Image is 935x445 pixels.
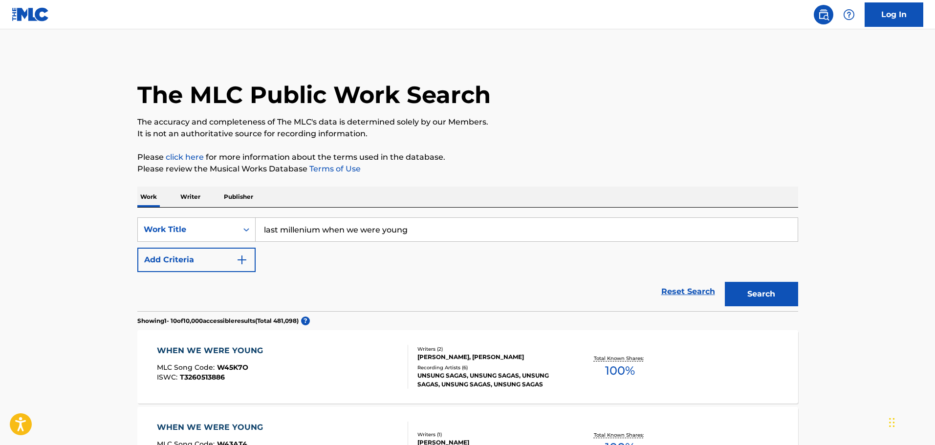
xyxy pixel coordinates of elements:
[839,5,859,24] div: Help
[177,187,203,207] p: Writer
[137,317,299,325] p: Showing 1 - 10 of 10,000 accessible results (Total 481,098 )
[417,431,565,438] div: Writers ( 1 )
[137,217,798,311] form: Search Form
[843,9,855,21] img: help
[594,355,646,362] p: Total Known Shares:
[865,2,923,27] a: Log In
[137,330,798,403] a: WHEN WE WERE YOUNGMLC Song Code:W45K7OISWC:T3260513886Writers (2)[PERSON_NAME], [PERSON_NAME]Reco...
[166,152,204,162] a: click here
[417,345,565,353] div: Writers ( 2 )
[818,9,829,21] img: search
[157,373,180,381] span: ISWC :
[144,224,232,235] div: Work Title
[236,254,248,266] img: 9d2ae6d4665cec9f34b9.svg
[180,373,225,381] span: T3260513886
[137,151,798,163] p: Please for more information about the terms used in the database.
[137,163,798,175] p: Please review the Musical Works Database
[417,364,565,371] div: Recording Artists ( 6 )
[157,422,268,433] div: WHEN WE WERE YOUNG
[157,363,217,372] span: MLC Song Code :
[656,281,720,302] a: Reset Search
[814,5,833,24] a: Public Search
[137,248,256,272] button: Add Criteria
[137,116,798,128] p: The accuracy and completeness of The MLC's data is determined solely by our Members.
[137,187,160,207] p: Work
[157,345,268,357] div: WHEN WE WERE YOUNG
[307,164,361,173] a: Terms of Use
[221,187,256,207] p: Publisher
[301,317,310,325] span: ?
[217,363,248,372] span: W45K7O
[594,431,646,439] p: Total Known Shares:
[137,128,798,140] p: It is not an authoritative source for recording information.
[417,371,565,389] div: UNSUNG SAGAS, UNSUNG SAGAS, UNSUNG SAGAS, UNSUNG SAGAS, UNSUNG SAGAS
[12,7,49,21] img: MLC Logo
[417,353,565,361] div: [PERSON_NAME], [PERSON_NAME]
[889,408,895,437] div: Drag
[886,398,935,445] iframe: Chat Widget
[137,80,491,109] h1: The MLC Public Work Search
[725,282,798,306] button: Search
[605,362,635,380] span: 100 %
